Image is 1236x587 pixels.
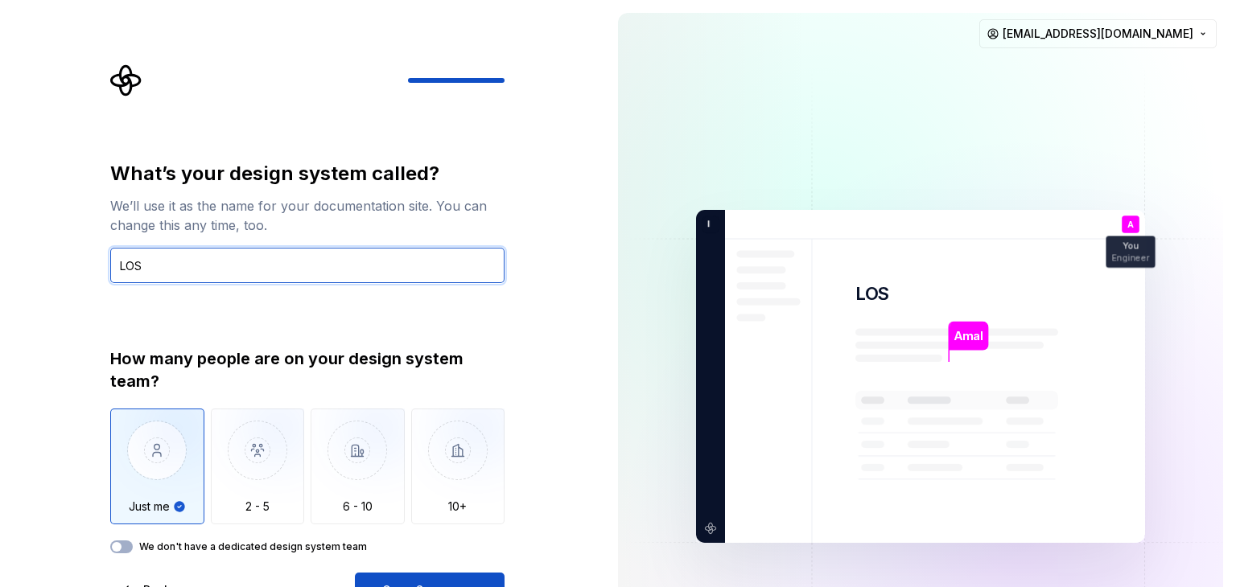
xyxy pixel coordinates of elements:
[954,327,983,345] p: Amal
[110,347,505,392] div: How many people are on your design system team?
[1003,26,1193,42] span: [EMAIL_ADDRESS][DOMAIN_NAME]
[1127,220,1134,229] p: A
[110,248,505,283] input: Design system name
[855,282,889,306] p: LOS
[1123,242,1139,251] p: You
[110,161,505,187] div: What’s your design system called?
[1112,253,1150,262] p: Engineer
[979,19,1217,48] button: [EMAIL_ADDRESS][DOMAIN_NAME]
[702,217,710,232] p: I
[110,196,505,235] div: We’ll use it as the name for your documentation site. You can change this any time, too.
[110,64,142,96] svg: Supernova Logo
[139,540,367,553] label: We don't have a dedicated design system team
